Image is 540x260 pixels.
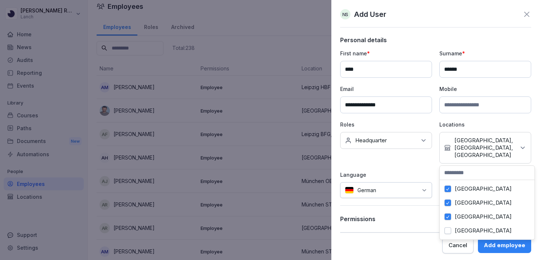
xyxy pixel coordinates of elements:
p: Language [340,171,432,179]
p: Email [340,85,432,93]
button: Cancel [442,237,474,253]
p: Surname [439,50,531,57]
label: [GEOGRAPHIC_DATA] [455,199,512,206]
button: Add employee [478,238,531,253]
p: Roles [340,121,432,128]
p: First name [340,50,432,57]
img: de.svg [345,187,354,194]
div: German [340,182,432,198]
label: [GEOGRAPHIC_DATA] [455,227,512,234]
p: Headquarter [355,137,387,144]
label: [GEOGRAPHIC_DATA] [455,213,512,220]
p: Mobile [439,85,531,93]
label: [GEOGRAPHIC_DATA] [455,186,512,192]
div: NS [340,9,350,19]
div: Add employee [484,241,525,249]
p: Locations [439,121,531,128]
p: Personal details [340,36,531,44]
p: Add User [354,9,386,20]
div: Cancel [449,241,467,249]
p: Permissions [340,215,375,223]
p: [GEOGRAPHIC_DATA], [GEOGRAPHIC_DATA], [GEOGRAPHIC_DATA] [454,137,515,159]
